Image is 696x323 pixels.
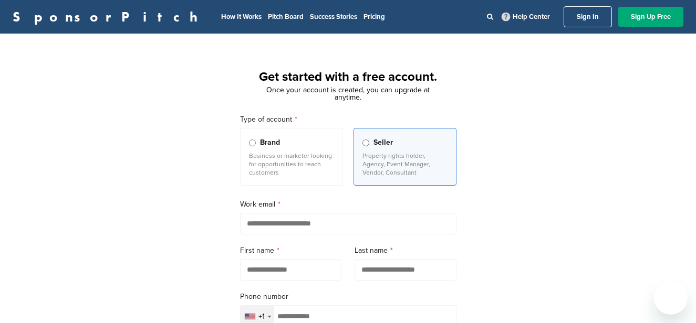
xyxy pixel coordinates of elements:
label: Last name [355,245,456,256]
a: Pricing [363,13,385,21]
p: Property rights holder, Agency, Event Manager, Vendor, Consultant [362,152,448,177]
p: Business or marketer looking for opportunities to reach customers [249,152,334,177]
a: Help Center [500,10,552,23]
a: Sign Up Free [618,7,683,27]
span: Brand [260,137,280,148]
label: Work email [240,199,456,210]
a: Pitch Board [268,13,304,21]
input: Brand Business or marketer looking for opportunities to reach customers [249,139,256,146]
label: First name [240,245,342,256]
span: Seller [373,137,393,148]
label: Phone number [240,291,456,303]
a: SponsorPitch [13,10,204,24]
a: Success Stories [310,13,357,21]
div: +1 [258,313,265,320]
span: Once your account is created, you can upgrade at anytime. [266,85,430,102]
a: Sign In [564,6,612,27]
iframe: Button to launch messaging window [654,281,688,315]
label: Type of account [240,114,456,125]
input: Seller Property rights holder, Agency, Event Manager, Vendor, Consultant [362,139,369,146]
a: How It Works [221,13,262,21]
h1: Get started with a free account. [227,68,469,87]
